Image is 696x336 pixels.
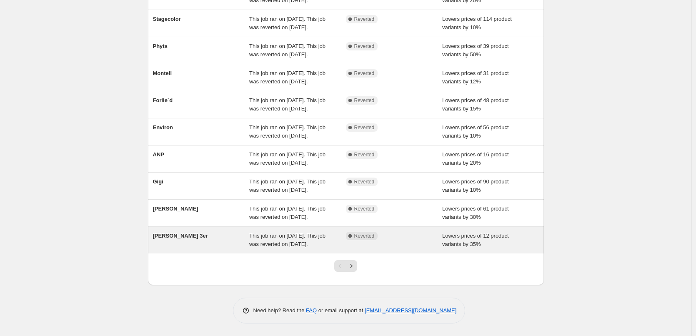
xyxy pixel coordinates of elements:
[153,124,173,130] span: Environ
[249,124,325,139] span: This job ran on [DATE]. This job was reverted on [DATE].
[306,307,317,313] a: FAQ
[354,178,375,185] span: Reverted
[153,97,173,103] span: Forlle´d
[354,206,375,212] span: Reverted
[442,151,509,166] span: Lowers prices of 16 product variants by 20%
[249,233,325,247] span: This job ran on [DATE]. This job was reverted on [DATE].
[249,97,325,112] span: This job ran on [DATE]. This job was reverted on [DATE].
[249,206,325,220] span: This job ran on [DATE]. This job was reverted on [DATE].
[249,151,325,166] span: This job ran on [DATE]. This job was reverted on [DATE].
[153,206,198,212] span: [PERSON_NAME]
[153,178,163,185] span: Gigi
[317,307,365,313] span: or email support at
[442,233,509,247] span: Lowers prices of 12 product variants by 35%
[249,70,325,85] span: This job ran on [DATE]. This job was reverted on [DATE].
[442,43,509,58] span: Lowers prices of 39 product variants by 50%
[442,70,509,85] span: Lowers prices of 31 product variants by 12%
[442,16,512,30] span: Lowers prices of 114 product variants by 10%
[354,16,375,23] span: Reverted
[153,233,208,239] span: [PERSON_NAME] 3er
[153,16,181,22] span: Stagecolor
[249,16,325,30] span: This job ran on [DATE]. This job was reverted on [DATE].
[354,70,375,77] span: Reverted
[354,97,375,104] span: Reverted
[153,151,164,158] span: ANP
[249,43,325,58] span: This job ran on [DATE]. This job was reverted on [DATE].
[153,43,168,49] span: Phyts
[153,70,172,76] span: Monteil
[442,178,509,193] span: Lowers prices of 90 product variants by 10%
[253,307,306,313] span: Need help? Read the
[334,260,357,272] nav: Pagination
[442,124,509,139] span: Lowers prices of 56 product variants by 10%
[442,97,509,112] span: Lowers prices of 48 product variants by 15%
[365,307,456,313] a: [EMAIL_ADDRESS][DOMAIN_NAME]
[442,206,509,220] span: Lowers prices of 61 product variants by 30%
[354,124,375,131] span: Reverted
[354,151,375,158] span: Reverted
[249,178,325,193] span: This job ran on [DATE]. This job was reverted on [DATE].
[345,260,357,272] button: Next
[354,233,375,239] span: Reverted
[354,43,375,50] span: Reverted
